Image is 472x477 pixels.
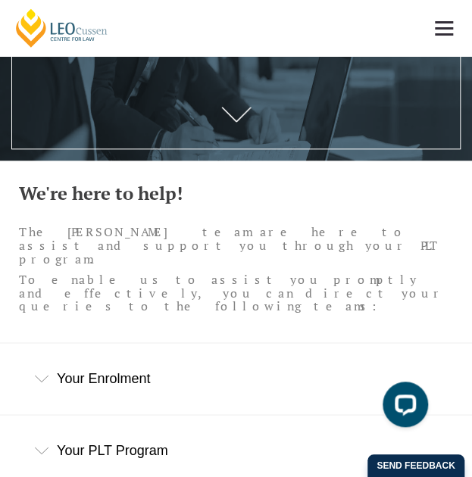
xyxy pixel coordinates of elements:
[19,273,453,313] p: To enable us to assist you promptly and effectively, you can direct your queries to the following...
[19,183,453,203] h2: We're here to help!
[14,8,110,48] a: [PERSON_NAME] Centre for Law
[370,376,434,439] iframe: LiveChat chat widget
[19,226,453,266] p: The [PERSON_NAME] team are here to assist and support you through your PLT program.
